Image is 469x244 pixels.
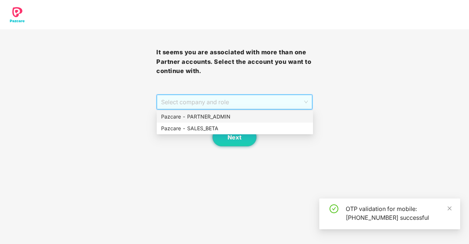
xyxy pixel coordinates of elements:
[346,204,451,222] div: OTP validation for mobile: [PHONE_NUMBER] successful
[212,128,257,146] button: Next
[156,48,313,76] h3: It seems you are associated with more than one Partner accounts. Select the account you want to c...
[330,204,338,213] span: check-circle
[157,111,313,123] div: Pazcare - PARTNER_ADMIN
[161,124,309,132] div: Pazcare - SALES_BETA
[161,95,308,109] span: Select company and role
[157,123,313,134] div: Pazcare - SALES_BETA
[161,113,309,121] div: Pazcare - PARTNER_ADMIN
[447,206,452,211] span: close
[228,134,241,141] span: Next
